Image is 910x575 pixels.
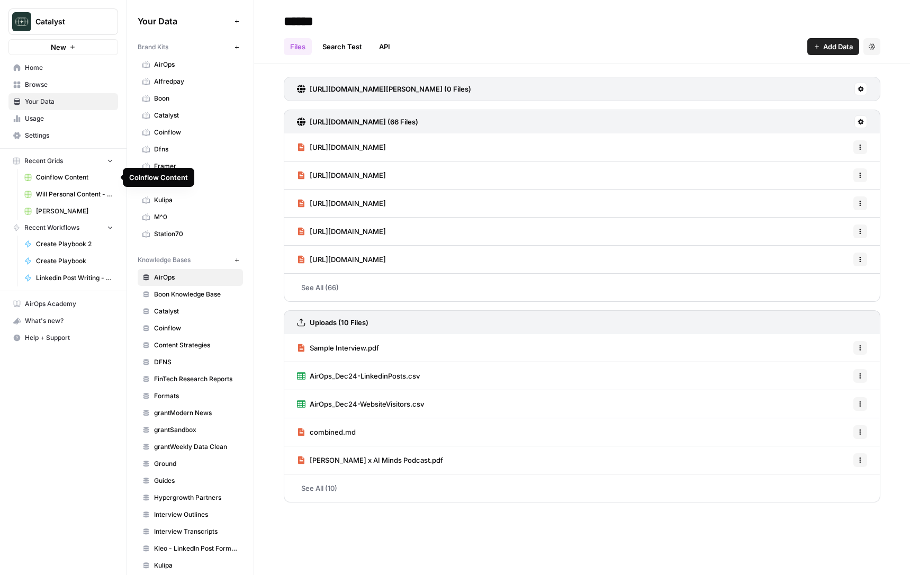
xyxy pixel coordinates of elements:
span: Will Personal Content - [DATE] [36,190,113,199]
span: Browse [25,80,113,89]
span: [PERSON_NAME] x AI Minds Podcast.pdf [310,455,443,465]
span: Catalyst [154,111,238,120]
a: API [373,38,397,55]
img: Catalyst Logo [12,12,31,31]
span: Usage [25,114,113,123]
a: Create Playbook [20,253,118,269]
a: Create Playbook 2 [20,236,118,253]
a: AirOps [138,269,243,286]
a: [URL][DOMAIN_NAME] [297,246,386,273]
a: Uploads (10 Files) [297,311,368,334]
a: FinTech Research Reports [138,371,243,388]
a: Linkedin Post Writing - [DATE] [20,269,118,286]
span: M^0 [154,212,238,222]
span: [URL][DOMAIN_NAME] [310,226,386,237]
a: Station70 [138,226,243,242]
span: Alfredpay [154,77,238,86]
h3: [URL][DOMAIN_NAME] (66 Files) [310,116,418,127]
span: Kulipa [154,561,238,570]
a: Kulipa [138,557,243,574]
span: Help + Support [25,333,113,343]
span: Dfns [154,145,238,154]
a: [URL][DOMAIN_NAME] [297,218,386,245]
a: Interview Transcripts [138,523,243,540]
h3: [URL][DOMAIN_NAME][PERSON_NAME] (0 Files) [310,84,471,94]
a: Kulipa [138,192,243,209]
span: Catalyst [154,307,238,316]
a: Ground [138,455,243,472]
div: Coinflow Content [129,172,188,183]
a: AirOps [138,56,243,73]
a: M^0 [138,209,243,226]
button: New [8,39,118,55]
span: [URL][DOMAIN_NAME] [310,254,386,265]
span: Station70 [154,229,238,239]
a: Your Data [8,93,118,110]
span: Boon [154,94,238,103]
span: Coinflow [154,324,238,333]
a: [PERSON_NAME] [20,203,118,220]
span: Kulipa [154,195,238,205]
button: Workspace: Catalyst [8,8,118,35]
span: Coinflow [154,128,238,137]
a: Will Personal Content - [DATE] [20,186,118,203]
a: See All (10) [284,474,880,502]
span: Create Playbook [36,256,113,266]
a: Search Test [316,38,368,55]
span: Boon Knowledge Base [154,290,238,299]
span: grantSandbox [154,425,238,435]
a: See All (66) [284,274,880,301]
a: Coinflow [138,124,243,141]
button: Recent Grids [8,153,118,169]
span: [URL][DOMAIN_NAME] [310,170,386,181]
span: AirOps [154,273,238,282]
span: AirOps Academy [25,299,113,309]
span: FinTech Research Reports [154,374,238,384]
span: Content Strategies [154,340,238,350]
span: Interview Transcripts [154,527,238,536]
span: Your Data [138,15,230,28]
span: Knowledge Bases [138,255,191,265]
a: Catalyst [138,303,243,320]
span: Ground [154,459,238,469]
span: Create Playbook 2 [36,239,113,249]
a: Alfredpay [138,73,243,90]
span: Sample Interview.pdf [310,343,379,353]
a: Interview Outlines [138,506,243,523]
a: Catalyst [138,107,243,124]
a: Kleo - LinkedIn Post Formats [138,540,243,557]
span: Catalyst [35,16,100,27]
span: [PERSON_NAME] [36,206,113,216]
a: Guides [138,472,243,489]
a: [URL][DOMAIN_NAME] [297,133,386,161]
a: grantModern News [138,405,243,421]
span: Guides [154,476,238,486]
span: [URL][DOMAIN_NAME] [310,142,386,152]
button: Recent Workflows [8,220,118,236]
button: Help + Support [8,329,118,346]
a: [PERSON_NAME] x AI Minds Podcast.pdf [297,446,443,474]
div: What's new? [9,313,118,329]
span: Your Data [25,97,113,106]
span: AirOps_Dec24-WebsiteVisitors.csv [310,399,424,409]
a: Coinflow Content [20,169,118,186]
span: New [51,42,66,52]
a: [URL][DOMAIN_NAME][PERSON_NAME] (0 Files) [297,77,471,101]
span: Home [25,63,113,73]
a: Coinflow [138,320,243,337]
a: Boon Knowledge Base [138,286,243,303]
a: Sample Interview.pdf [297,334,379,362]
span: Recent Grids [24,156,63,166]
span: Hypergrowth Partners [154,493,238,502]
span: [URL][DOMAIN_NAME] [310,198,386,209]
h3: Uploads (10 Files) [310,317,368,328]
a: Browse [8,76,118,93]
span: combined.md [310,427,356,437]
span: grantWeekly Data Clean [154,442,238,452]
a: grantWeekly Data Clean [138,438,243,455]
span: Settings [25,131,113,140]
span: Coinflow Content [36,173,113,182]
span: Kleo - LinkedIn Post Formats [154,544,238,553]
span: Recent Workflows [24,223,79,232]
a: combined.md [297,418,356,446]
